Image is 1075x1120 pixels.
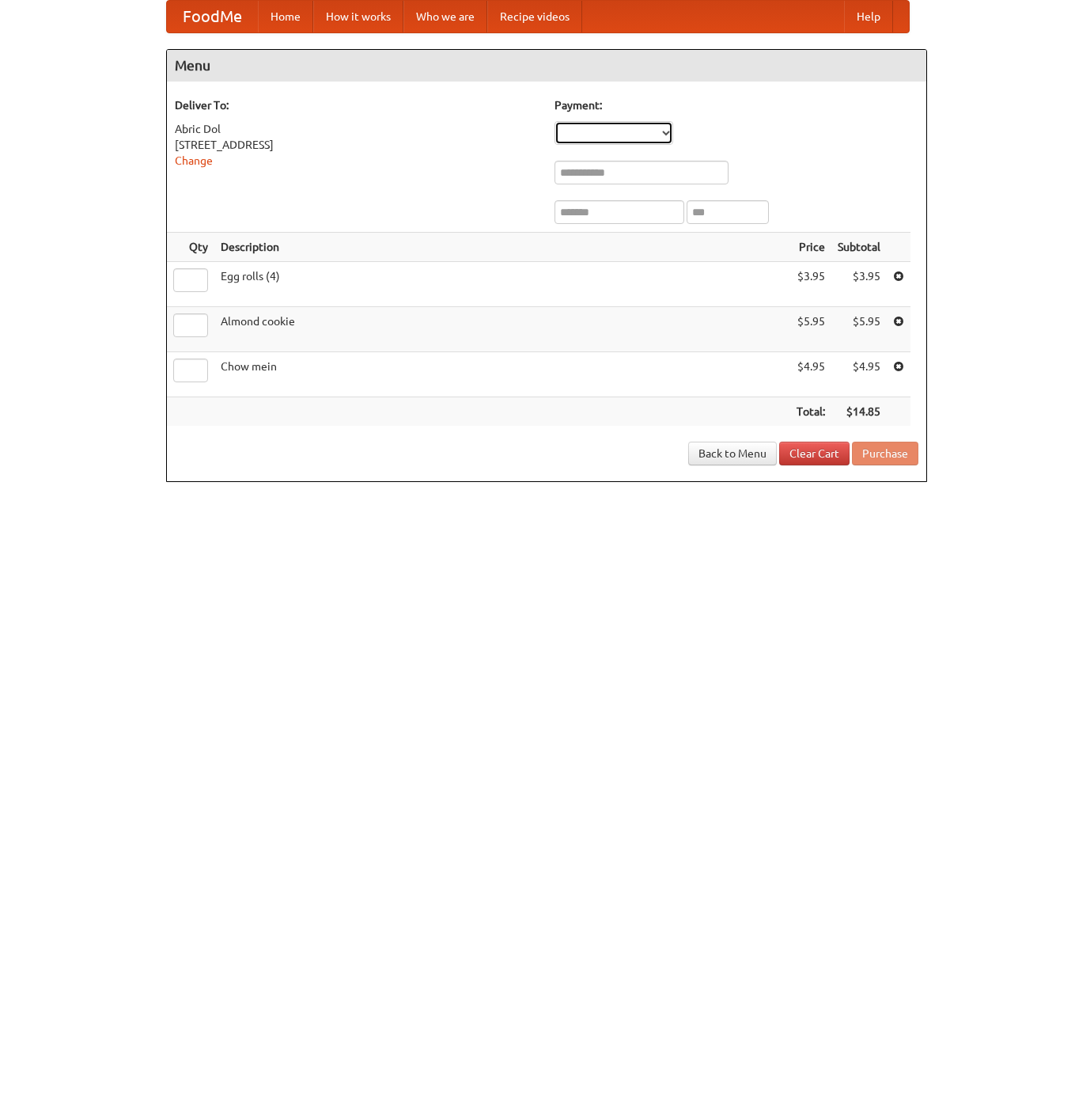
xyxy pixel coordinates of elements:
a: Clear Cart [779,442,850,465]
h5: Payment: [555,97,918,113]
h4: Menu [167,50,926,82]
th: Subtotal [831,233,887,262]
h5: Deliver To: [175,97,539,113]
a: Back to Menu [688,442,777,465]
a: Change [175,154,213,167]
a: How it works [313,1,403,32]
td: $3.95 [831,262,887,307]
th: Total: [790,397,831,427]
th: Qty [167,233,214,262]
td: $3.95 [790,262,831,307]
a: Recipe videos [487,1,582,32]
td: Egg rolls (4) [214,262,790,307]
td: $5.95 [790,307,831,352]
th: $14.85 [831,397,887,427]
a: FoodMe [167,1,258,32]
td: $4.95 [831,352,887,397]
a: Who we are [403,1,487,32]
a: Help [844,1,893,32]
td: Chow mein [214,352,790,397]
td: $5.95 [831,307,887,352]
div: [STREET_ADDRESS] [175,137,539,153]
th: Description [214,233,790,262]
td: Almond cookie [214,307,790,352]
td: $4.95 [790,352,831,397]
th: Price [790,233,831,262]
div: Abric Dol [175,121,539,137]
button: Purchase [852,442,918,465]
a: Home [258,1,313,32]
